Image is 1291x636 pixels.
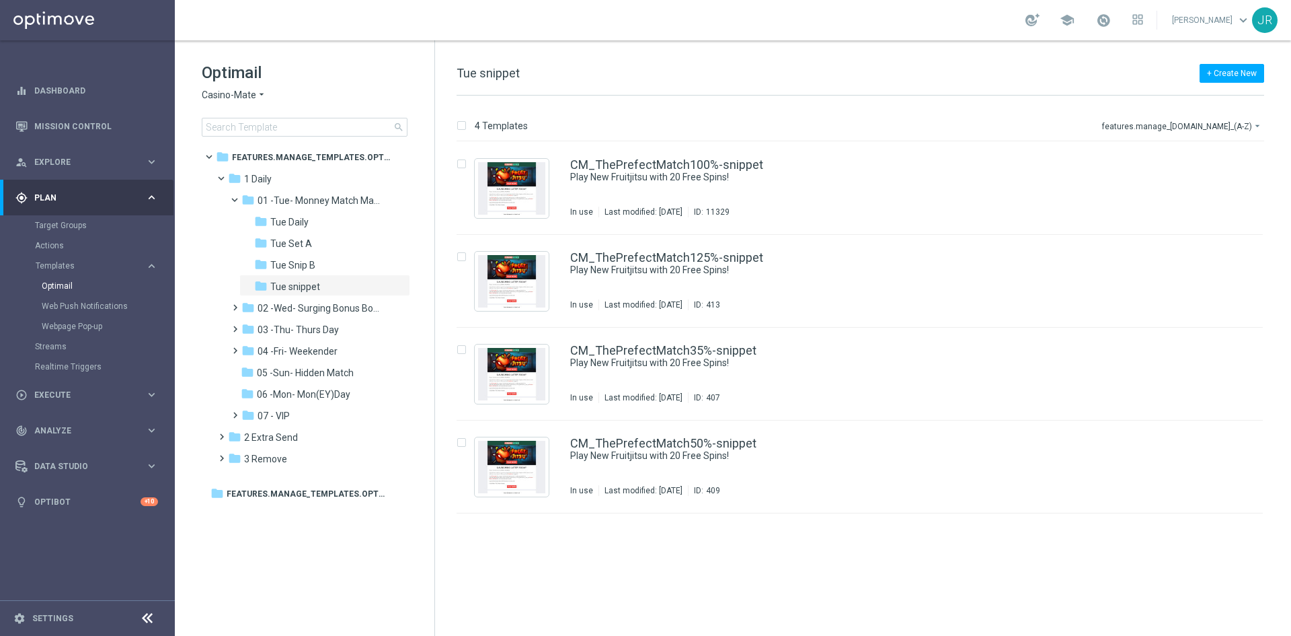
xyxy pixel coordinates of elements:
[145,191,158,204] i: keyboard_arrow_right
[15,192,159,203] button: gps_fixed Plan keyboard_arrow_right
[599,485,688,496] div: Last modified: [DATE]
[15,157,159,168] button: person_search Explore keyboard_arrow_right
[688,485,720,496] div: ID:
[13,612,26,625] i: settings
[1236,13,1251,28] span: keyboard_arrow_down
[15,73,158,108] div: Dashboard
[15,108,158,144] div: Mission Control
[457,66,520,80] span: Tue snippet
[145,424,158,437] i: keyboard_arrow_right
[599,299,688,310] div: Last modified: [DATE]
[34,484,141,520] a: Optibot
[42,296,173,316] div: Web Push Notifications
[270,216,309,228] span: Tue Daily
[241,193,255,207] i: folder
[706,392,720,403] div: 407
[570,264,1175,277] a: Play New Fruitjitsu with 20 Free Spins!
[443,328,1288,421] div: Press SPACE to select this row.
[36,262,145,270] div: Templates
[34,194,145,202] span: Plan
[15,156,145,168] div: Explore
[42,321,140,332] a: Webpage Pop-up
[241,387,254,400] i: folder
[15,85,159,96] button: equalizer Dashboard
[35,220,140,231] a: Target Groups
[244,173,272,185] span: 1 Daily
[478,441,545,493] img: 409.jpeg
[15,497,159,507] button: lightbulb Optibot +10
[36,262,132,270] span: Templates
[570,357,1175,369] a: Play New Fruitjitsu with 20 Free Spins!
[241,344,255,357] i: folder
[15,461,159,472] div: Data Studio keyboard_arrow_right
[270,238,312,250] span: Tue Set A
[475,120,528,132] p: 4 Templates
[35,260,159,271] button: Templates keyboard_arrow_right
[443,235,1288,328] div: Press SPACE to select this row.
[443,142,1288,235] div: Press SPACE to select this row.
[688,392,720,403] div: ID:
[258,324,339,336] span: 03 -Thu- Thurs Day
[202,89,256,102] span: Casino-Mate
[228,452,241,465] i: folder
[570,450,1175,462] a: Play New Fruitjitsu with 20 Free Spins!
[1171,10,1252,30] a: [PERSON_NAME]keyboard_arrow_down
[227,488,385,500] span: features.manage_templates.opti_tree.submethod_types.TRIGGERED
[35,240,140,251] a: Actions
[35,341,140,352] a: Streams
[688,299,720,310] div: ID:
[15,460,145,472] div: Data Studio
[241,322,255,336] i: folder
[15,390,159,400] button: play_circle_outline Execute keyboard_arrow_right
[478,255,545,308] img: 413.jpeg
[241,301,255,314] i: folder
[254,215,268,228] i: folder
[570,207,593,217] div: In use
[35,337,173,357] div: Streams
[570,171,1175,184] a: Play New Fruitjitsu with 20 Free Spins!
[1252,7,1278,33] div: JR
[1200,64,1264,83] button: + Create New
[15,425,145,437] div: Analyze
[393,122,404,133] span: search
[570,392,593,403] div: In use
[232,151,391,164] span: features.manage_templates.opti_tree.submethod_types.SCHEDULED
[202,62,407,83] h1: Optimail
[34,427,145,435] span: Analyze
[42,316,173,337] div: Webpage Pop-up
[258,345,338,357] span: 04 -Fri- Weekender
[15,156,28,168] i: person_search
[35,215,173,236] div: Target Groups
[32,614,73,623] a: Settings
[15,484,158,520] div: Optibot
[258,302,385,314] span: 02 -Wed- Surging Bonus Booster
[35,256,173,337] div: Templates
[15,496,28,508] i: lightbulb
[15,425,159,436] button: track_changes Analyze keyboard_arrow_right
[141,497,158,506] div: +10
[34,158,145,166] span: Explore
[570,264,1206,277] div: Play New Fruitjitsu with 20 Free Spins!
[599,207,688,217] div: Last modified: [DATE]
[145,155,158,168] i: keyboard_arrow_right
[570,159,763,171] a: CM_ThePrefectMatch100%-snippet
[35,357,173,377] div: Realtime Triggers
[42,276,173,296] div: Optimail
[570,252,763,264] a: CM_ThePrefectMatch125%-snippet
[15,121,159,132] button: Mission Control
[15,389,28,401] i: play_circle_outline
[254,279,268,293] i: folder
[478,348,545,400] img: 407.jpeg
[478,162,545,215] img: 11329.jpeg
[254,258,268,271] i: folder
[1060,13,1074,28] span: school
[145,460,158,472] i: keyboard_arrow_right
[15,425,28,437] i: track_changes
[145,260,158,273] i: keyboard_arrow_right
[216,150,229,164] i: folder
[34,73,158,108] a: Dashboard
